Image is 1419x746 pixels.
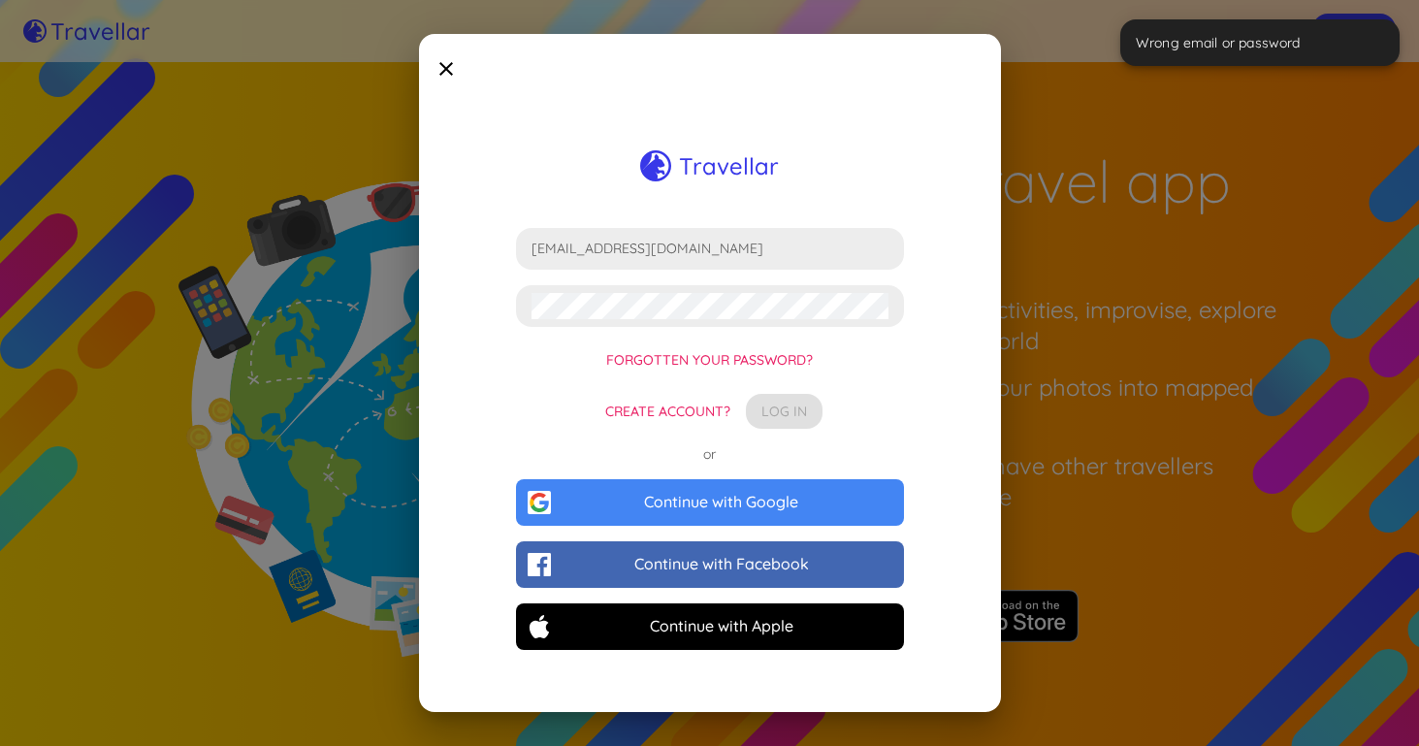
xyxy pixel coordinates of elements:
[1136,33,1300,52] span: Wrong email or password
[703,444,716,464] p: or
[644,493,798,511] h6: Continue with Google
[598,342,821,378] button: Forgotten your password?
[516,603,904,650] button: Continue with Apple
[679,150,779,181] h4: Travellar
[532,236,888,262] input: Email
[634,555,809,573] h6: Continue with Facebook
[516,541,904,588] button: Continue with Facebook
[650,617,793,635] h6: Continue with Apple
[516,479,904,526] button: Continue with Google
[597,394,738,430] button: Create account?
